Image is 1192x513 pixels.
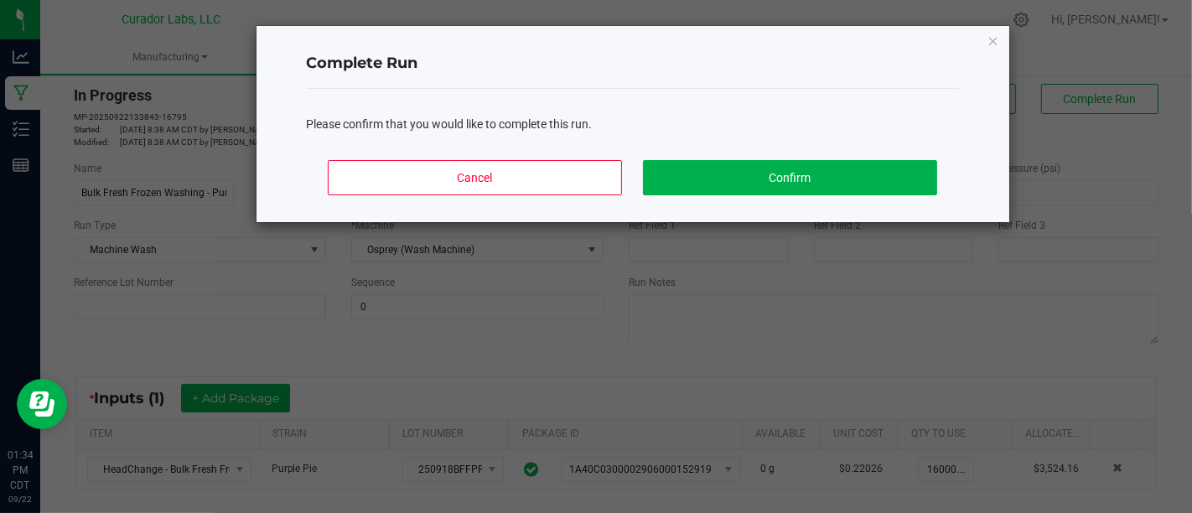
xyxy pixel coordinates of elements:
[987,30,999,50] button: Close
[643,160,936,195] button: Confirm
[328,160,621,195] button: Cancel
[307,53,959,75] h4: Complete Run
[17,379,67,429] iframe: Resource center
[307,116,959,133] div: Please confirm that you would like to complete this run.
